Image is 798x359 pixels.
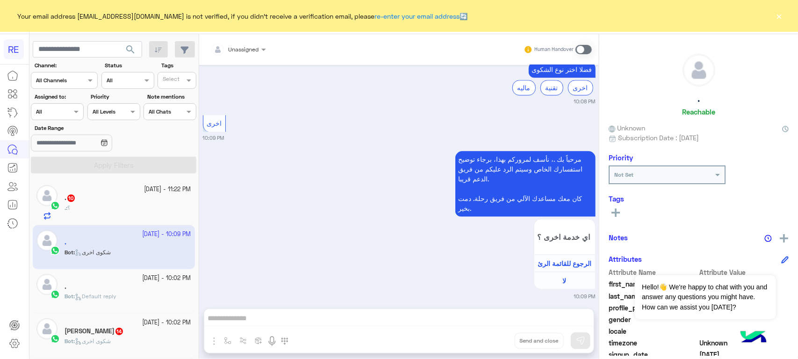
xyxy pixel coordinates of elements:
[65,337,75,345] b: :
[119,41,142,61] button: search
[609,291,698,301] span: last_name
[538,232,592,241] span: اي خدمة اخرى ؟
[18,11,468,21] span: Your email address [EMAIL_ADDRESS][DOMAIN_NAME] is not verified, if you didn't receive a verifica...
[229,46,259,53] span: Unassigned
[75,337,111,345] span: شكوى اخرى
[91,93,139,101] label: Priority
[515,333,564,349] button: Send and close
[780,234,788,243] img: add
[764,235,772,242] img: notes
[609,303,698,313] span: profile_pic
[737,322,770,354] img: hulul-logo.png
[35,93,83,101] label: Assigned to:
[144,185,191,194] small: [DATE] - 11:22 PM
[455,151,596,216] p: 15/10/2025, 10:09 PM
[609,267,698,277] span: Attribute Name
[609,233,628,242] h6: Notes
[609,326,698,336] span: locale
[143,318,191,327] small: [DATE] - 10:02 PM
[65,337,73,345] span: Bot
[65,283,66,291] h5: .
[609,279,698,289] span: first_name
[609,315,698,324] span: gender
[609,255,642,263] h6: Attributes
[618,133,699,143] span: Subscription Date : [DATE]
[683,54,715,86] img: defaultAdmin.png
[700,315,789,324] span: null
[105,61,153,70] label: Status
[75,293,116,300] span: Default reply
[574,293,596,300] small: 10:09 PM
[36,185,58,206] img: defaultAdmin.png
[161,75,180,86] div: Select
[115,328,123,335] span: 14
[682,108,715,116] h6: Reachable
[203,134,224,142] small: 10:09 PM
[65,327,124,335] h5: نايف بن عبداللطيف
[50,334,60,344] img: WhatsApp
[609,153,633,162] h6: Priority
[207,119,222,127] span: اخرى
[609,194,789,203] h6: Tags
[375,12,460,20] a: re-enter your email address
[50,201,60,210] img: WhatsApp
[635,275,776,319] span: Hello!👋 We're happy to chat with you and answer any questions you might have. How can we assist y...
[65,293,75,300] b: :
[609,338,698,348] span: timezone
[50,290,60,299] img: WhatsApp
[65,194,76,202] h5: .
[563,277,567,285] span: لا
[65,204,66,211] span: .
[147,93,195,101] label: Note mentions
[574,98,596,105] small: 10:08 PM
[529,61,596,78] p: 15/10/2025, 10:08 PM
[67,204,70,211] span: ؟
[161,61,195,70] label: Tags
[512,80,536,95] div: ماليه
[31,157,196,173] button: Apply Filters
[35,124,139,132] label: Date Range
[700,326,789,336] span: null
[35,61,97,70] label: Channel:
[65,204,67,211] b: :
[538,259,591,267] span: الرجوع للقائمة الرئ
[700,338,789,348] span: Unknown
[4,39,24,59] div: RE
[614,171,633,178] b: Not Set
[534,46,574,53] small: Human Handover
[697,93,700,104] h5: .
[540,80,563,95] div: تقنية
[568,80,593,95] div: اخرى
[36,274,58,295] img: defaultAdmin.png
[125,44,136,55] span: search
[143,274,191,283] small: [DATE] - 10:02 PM
[36,318,58,339] img: defaultAdmin.png
[65,293,73,300] span: Bot
[609,123,645,133] span: Unknown
[775,11,784,21] button: ×
[67,194,75,202] span: 10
